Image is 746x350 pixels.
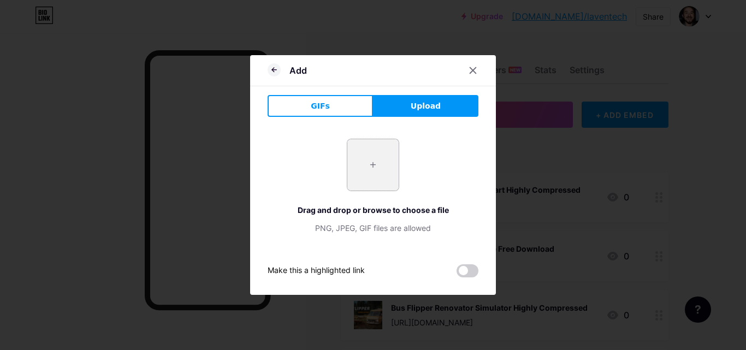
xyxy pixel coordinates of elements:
[289,64,307,77] div: Add
[268,204,478,216] div: Drag and drop or browse to choose a file
[268,222,478,234] div: PNG, JPEG, GIF files are allowed
[268,264,365,277] div: Make this a highlighted link
[373,95,478,117] button: Upload
[268,95,373,117] button: GIFs
[311,100,330,112] span: GIFs
[411,100,441,112] span: Upload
